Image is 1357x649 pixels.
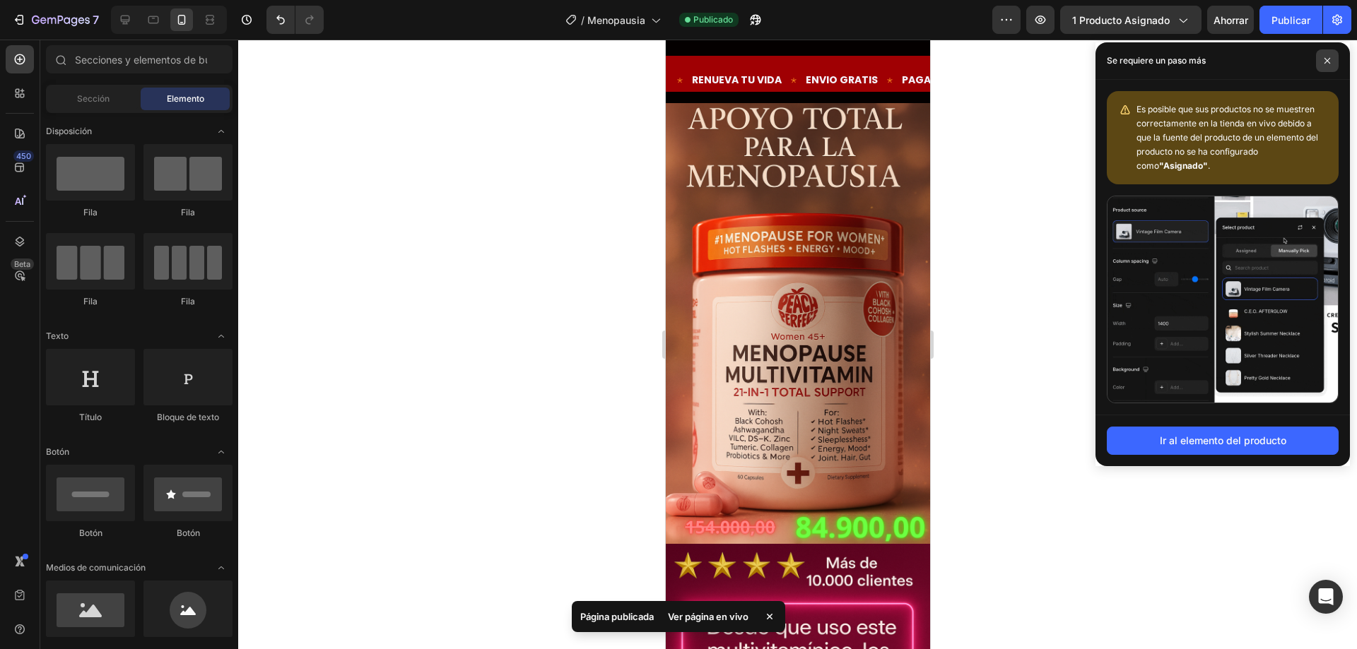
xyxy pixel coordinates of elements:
[14,259,30,269] font: Beta
[210,120,233,143] span: Abrir con palanca
[587,14,645,26] font: Menopausia
[210,441,233,463] span: Abrir con palanca
[181,207,195,218] font: Fila
[1309,580,1343,614] div: Abrir Intercom Messenger
[79,412,102,422] font: Título
[83,296,98,306] font: Fila
[668,611,748,622] font: Ver página en vivo
[266,6,324,34] div: Deshacer/Rehacer
[210,556,233,579] span: Abrir con palanca
[1208,160,1210,171] font: .
[1214,14,1248,26] font: Ahorrar
[16,151,31,161] font: 450
[93,13,99,27] font: 7
[1207,6,1254,34] button: Ahorrar
[77,93,110,104] font: Sección
[6,6,105,34] button: 7
[1160,434,1286,446] font: Ir al elemento del producto
[236,32,311,49] p: PAGA EN CASA
[1136,104,1318,171] font: Es posible que sus productos no se muestren correctamente en la tienda en vivo debido a que la fu...
[83,207,98,218] font: Fila
[157,412,219,422] font: Bloque de texto
[167,93,204,104] font: Elemento
[79,528,102,538] font: Botón
[46,45,233,73] input: Secciones y elementos de búsqueda
[666,40,930,649] iframe: Área de diseño
[177,528,200,538] font: Botón
[46,446,69,457] font: Botón
[1107,55,1206,66] font: Se requiere un paso más
[580,611,654,622] font: Página publicada
[1072,14,1170,26] font: 1 producto asignado
[181,296,195,306] font: Fila
[1259,6,1322,34] button: Publicar
[1159,160,1208,171] font: "Asignado"
[1271,14,1310,26] font: Publicar
[46,331,69,341] font: Texto
[46,562,146,573] font: Medios de comunicación
[210,325,233,347] span: Abrir con palanca
[581,14,584,26] font: /
[693,14,733,25] font: Publicado
[46,126,92,136] font: Disposición
[1060,6,1202,34] button: 1 producto asignado
[1107,427,1339,455] button: Ir al elemento del producto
